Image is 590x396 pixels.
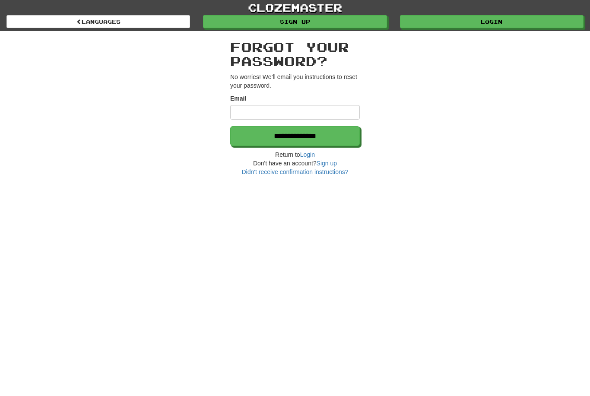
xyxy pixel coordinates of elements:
[400,15,584,28] a: Login
[230,73,360,90] p: No worries! We’ll email you instructions to reset your password.
[241,168,348,175] a: Didn't receive confirmation instructions?
[317,160,337,167] a: Sign up
[6,15,190,28] a: Languages
[300,151,315,158] a: Login
[230,94,246,103] label: Email
[203,15,387,28] a: Sign up
[230,40,360,68] h2: Forgot your password?
[230,150,360,176] div: Return to Don't have an account?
